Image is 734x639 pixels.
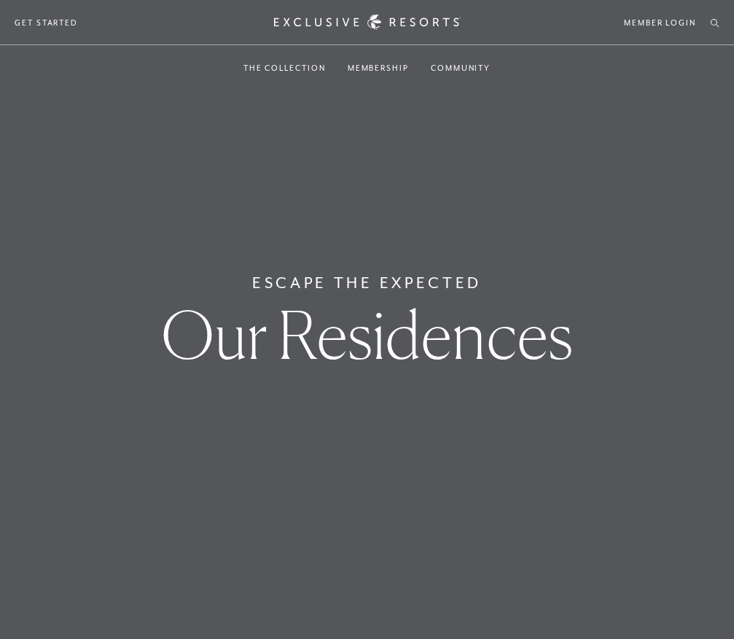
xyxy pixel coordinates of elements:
h1: Our Residences [161,302,573,368]
h6: Escape The Expected [252,271,482,295]
a: Membership [348,47,409,89]
a: Member Login [624,16,696,29]
a: Get Started [15,16,78,29]
a: The Collection [243,47,326,89]
a: Community [431,47,491,89]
